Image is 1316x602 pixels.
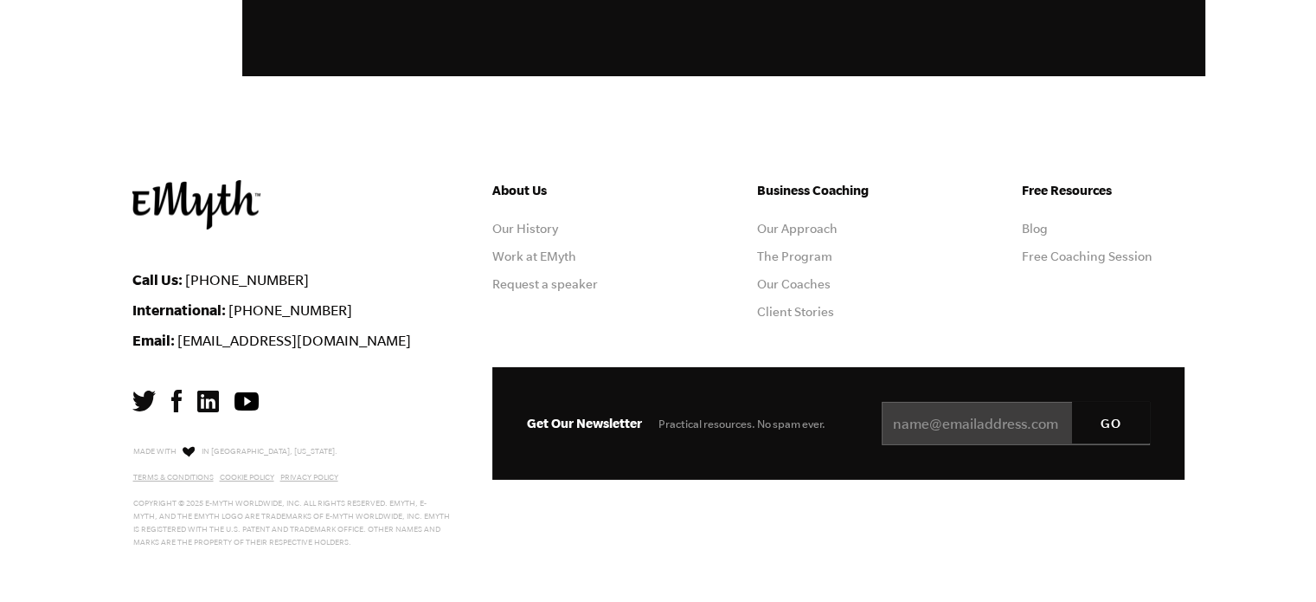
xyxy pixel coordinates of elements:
a: [PHONE_NUMBER] [228,302,352,318]
iframe: Chat Widget [1229,519,1316,602]
a: Cookie Policy [220,473,274,482]
p: Made with in [GEOGRAPHIC_DATA], [US_STATE]. Copyright © 2025 E-Myth Worldwide, Inc. All rights re... [133,443,451,549]
a: Free Coaching Session [1022,249,1152,263]
h5: Business Coaching [757,180,920,201]
img: Love [183,446,195,457]
input: name@emailaddress.com [882,402,1150,445]
img: YouTube [234,392,259,411]
strong: Call Us: [132,271,183,288]
a: Work at EMyth [492,249,576,263]
span: Practical resources. No spam ever. [658,418,825,430]
a: The Program [757,249,832,263]
strong: International: [132,301,226,318]
a: Our Approach [757,222,838,236]
a: [PHONE_NUMBER] [185,272,309,288]
a: Terms & Conditions [133,473,214,482]
img: Facebook [171,390,182,412]
a: Request a speaker [492,277,598,291]
h5: About Us [492,180,655,201]
img: Twitter [132,391,156,411]
a: Client Stories [757,305,834,319]
a: Blog [1022,222,1048,236]
h5: Free Resources [1022,180,1184,201]
span: Get Our Newsletter [527,416,642,430]
strong: Email: [132,332,175,348]
img: LinkedIn [197,391,219,412]
a: Privacy Policy [280,473,338,482]
input: GO [1072,402,1150,443]
img: EMyth [132,180,260,230]
a: [EMAIL_ADDRESS][DOMAIN_NAME] [177,333,411,348]
a: Our History [492,222,558,236]
a: Our Coaches [757,277,831,291]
